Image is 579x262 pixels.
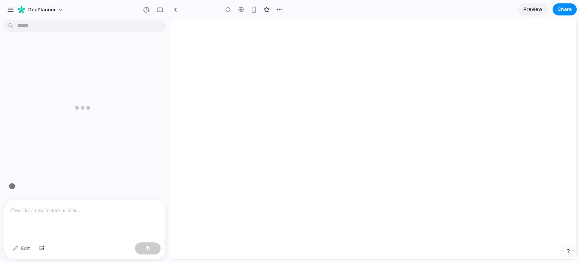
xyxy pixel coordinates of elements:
a: Preview [518,3,548,15]
span: Preview [524,6,542,13]
button: Share [553,3,577,15]
button: DocPlanner [15,4,67,16]
span: DocPlanner [28,6,56,14]
span: Share [558,6,572,13]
